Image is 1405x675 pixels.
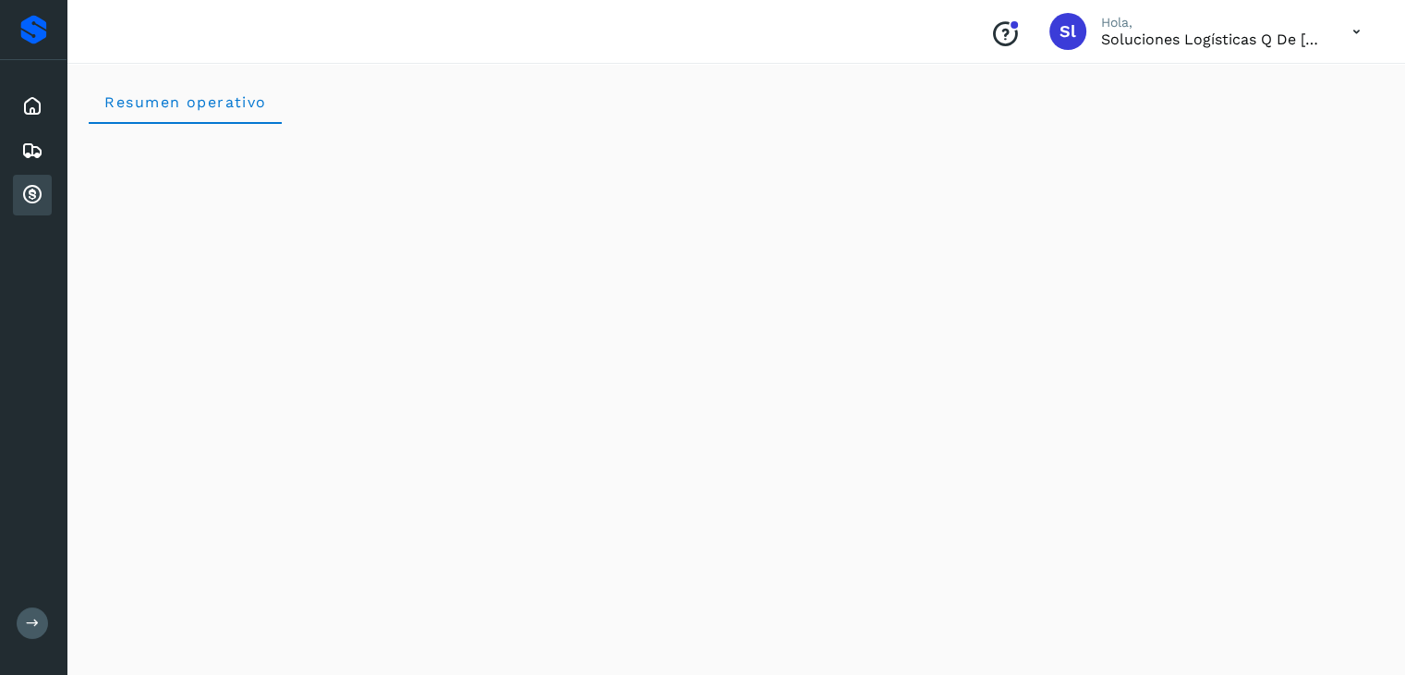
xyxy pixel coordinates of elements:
[103,93,267,111] span: Resumen operativo
[1101,15,1323,31] p: Hola,
[13,86,52,127] div: Inicio
[13,175,52,215] div: Cuentas por cobrar
[13,130,52,171] div: Embarques
[1101,31,1323,48] p: Soluciones logísticas q de México sa de cv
